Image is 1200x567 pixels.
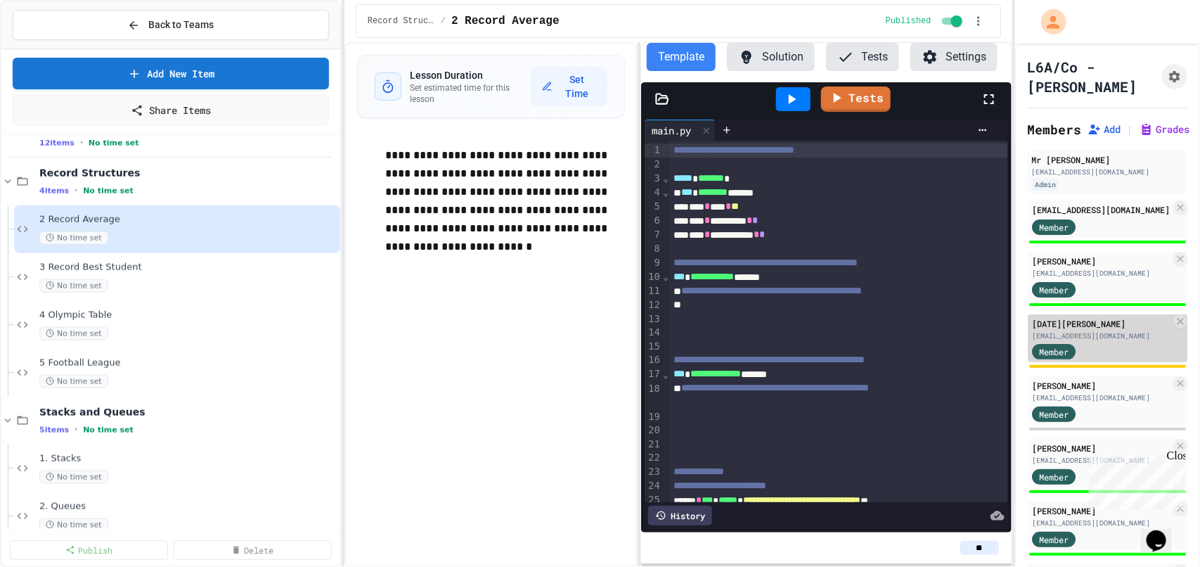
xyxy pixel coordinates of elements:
[645,493,662,507] div: 25
[39,406,337,419] span: Stacks and Queues
[410,82,530,105] p: Set estimated time for this lesson
[13,95,329,125] a: Share Items
[645,438,662,452] div: 21
[645,256,662,270] div: 9
[645,123,698,138] div: main.py
[1088,122,1121,136] button: Add
[39,453,337,465] span: 1. Stacks
[39,357,337,369] span: 5 Football League
[645,312,662,326] div: 13
[645,410,662,424] div: 19
[1032,268,1170,279] div: [EMAIL_ADDRESS][DOMAIN_NAME]
[1140,122,1190,136] button: Grades
[645,479,662,493] div: 24
[1032,455,1170,466] div: [EMAIL_ADDRESS][DOMAIN_NAME]
[39,426,69,435] span: 5 items
[39,231,108,245] span: No time set
[83,186,134,196] span: No time set
[1032,179,1059,191] div: Admin
[39,471,108,484] span: No time set
[89,139,139,148] span: No time set
[645,158,662,172] div: 2
[39,139,75,148] span: 12 items
[1032,203,1170,216] div: [EMAIL_ADDRESS][DOMAIN_NAME]
[662,186,669,198] span: Fold line
[1162,64,1187,89] button: Assignment Settings
[886,13,965,30] div: Content is published and visible to students
[39,214,337,226] span: 2 Record Average
[1039,471,1069,483] span: Member
[1032,442,1170,454] div: [PERSON_NAME]
[645,423,662,438] div: 20
[1028,57,1156,96] h1: L6A/Co - [PERSON_NAME]
[1032,317,1170,330] div: [DATE][PERSON_NAME]
[1039,408,1069,421] span: Member
[1032,393,1170,403] div: [EMAIL_ADDRESS][DOMAIN_NAME]
[39,501,337,513] span: 2. Queues
[727,43,815,71] button: Solution
[645,353,662,367] div: 16
[1032,504,1170,517] div: [PERSON_NAME]
[647,43,716,71] button: Template
[910,43,998,71] button: Settings
[1141,511,1186,553] iframe: chat widget
[662,172,669,184] span: Fold line
[645,144,662,158] div: 1
[75,424,77,435] span: •
[1032,255,1170,267] div: [PERSON_NAME]
[645,367,662,381] div: 17
[645,228,662,242] div: 7
[645,120,716,141] div: main.py
[1032,379,1170,392] div: [PERSON_NAME]
[39,167,337,179] span: Record Structures
[645,451,662,465] div: 22
[821,87,891,112] a: Tests
[13,10,329,40] button: Back to Teams
[531,67,607,106] button: Set Time
[75,185,77,196] span: •
[1028,120,1082,139] h2: Members
[645,326,662,340] div: 14
[1039,345,1069,358] span: Member
[83,426,134,435] span: No time set
[10,540,168,560] a: Publish
[645,186,662,200] div: 4
[13,58,329,89] a: Add New Item
[645,242,662,256] div: 8
[645,172,662,186] div: 3
[645,340,662,354] div: 15
[662,271,669,282] span: Fold line
[648,506,712,525] div: History
[1026,6,1070,38] div: My Account
[451,13,560,30] span: 2 Record Average
[39,279,108,293] span: No time set
[174,540,332,560] a: Delete
[39,375,108,388] span: No time set
[645,284,662,298] div: 11
[1032,331,1170,341] div: [EMAIL_ADDRESS][DOMAIN_NAME]
[1127,121,1134,138] span: |
[662,369,669,380] span: Fold line
[1083,450,1186,509] iframe: chat widget
[39,327,108,340] span: No time set
[148,18,214,32] span: Back to Teams
[645,270,662,284] div: 10
[1039,533,1069,546] span: Member
[1032,153,1183,166] div: Mr [PERSON_NAME]
[645,465,662,479] div: 23
[645,382,662,410] div: 18
[1032,167,1183,177] div: [EMAIL_ADDRESS][DOMAIN_NAME]
[645,214,662,228] div: 6
[1039,283,1069,296] span: Member
[645,200,662,214] div: 5
[80,137,83,148] span: •
[39,186,69,196] span: 4 items
[1039,221,1069,234] span: Member
[826,43,899,71] button: Tests
[39,518,108,532] span: No time set
[441,15,446,27] span: /
[886,15,931,27] span: Published
[39,310,337,321] span: 4 Olympic Table
[1032,518,1170,528] div: [EMAIL_ADDRESS][DOMAIN_NAME]
[645,298,662,312] div: 12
